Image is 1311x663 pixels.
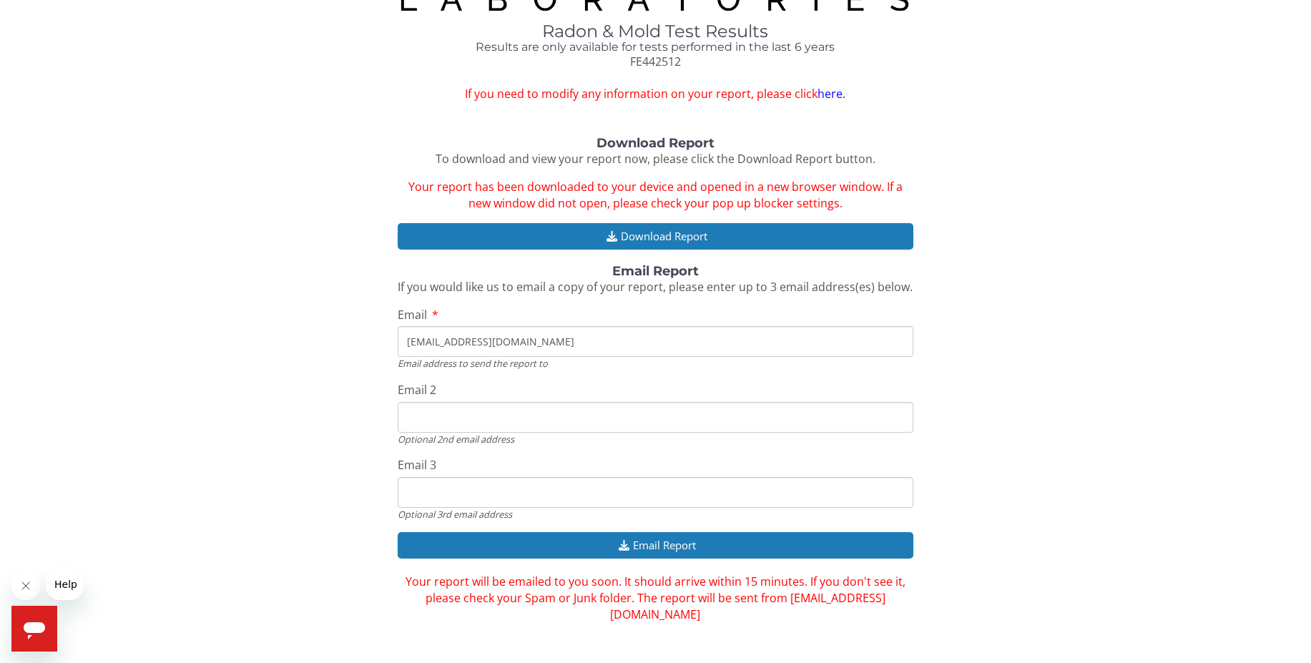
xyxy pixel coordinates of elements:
[408,179,903,211] span: Your report has been downloaded to your device and opened in a new browser window. If a new windo...
[398,508,913,521] div: Optional 3rd email address
[398,433,913,446] div: Optional 2nd email address
[398,457,436,473] span: Email 3
[406,574,905,622] span: Your report will be emailed to you soon. It should arrive within 15 minutes. If you don't see it,...
[398,86,913,102] span: If you need to modify any information on your report, please click
[398,41,913,54] h4: Results are only available for tests performed in the last 6 years
[11,571,40,600] iframe: Close message
[630,54,681,69] span: FE442512
[596,135,715,151] strong: Download Report
[817,86,845,102] a: here.
[398,382,436,398] span: Email 2
[398,532,913,559] button: Email Report
[436,151,875,167] span: To download and view your report now, please click the Download Report button.
[398,279,913,295] span: If you would like us to email a copy of your report, please enter up to 3 email address(es) below.
[612,263,699,279] strong: Email Report
[46,569,84,600] iframe: Message from company
[398,357,913,370] div: Email address to send the report to
[398,223,913,250] button: Download Report
[11,606,57,652] iframe: Button to launch messaging window
[398,307,427,323] span: Email
[398,22,913,41] h1: Radon & Mold Test Results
